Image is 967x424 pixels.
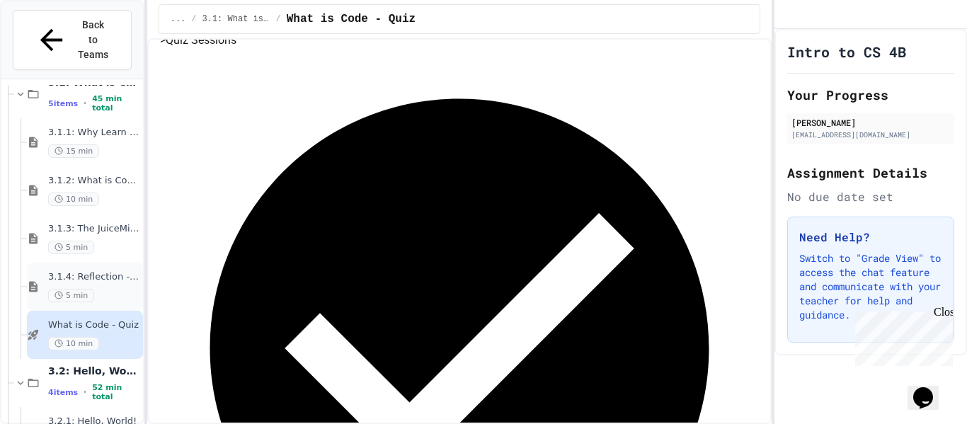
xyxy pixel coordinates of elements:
button: Back to Teams [13,10,132,70]
span: What is Code - Quiz [48,319,140,331]
span: 52 min total [92,383,140,401]
span: 10 min [48,193,99,206]
h2: Your Progress [787,85,954,105]
span: 10 min [48,337,99,350]
h2: Assignment Details [787,163,954,183]
span: 3.1.2: What is Code? [48,175,140,187]
div: [EMAIL_ADDRESS][DOMAIN_NAME] [791,130,950,140]
span: 5 min [48,241,94,254]
span: Back to Teams [76,18,110,62]
h5: > Quiz Sessions [160,32,760,49]
span: 3.1: What is Code? [202,13,270,25]
span: 3.2: Hello, World! [48,365,140,377]
span: / [191,13,196,25]
h3: Need Help? [799,229,942,246]
span: • [84,98,86,109]
span: 5 min [48,289,94,302]
div: [PERSON_NAME] [791,116,950,129]
span: 3.1.4: Reflection - Evolving Technology [48,271,140,283]
span: 5 items [48,99,78,108]
span: What is Code - Quiz [287,11,416,28]
span: 4 items [48,388,78,397]
span: 3.1.1: Why Learn to Program? [48,127,140,139]
div: No due date set [787,188,954,205]
iframe: chat widget [849,306,953,366]
div: Chat with us now!Close [6,6,98,90]
span: 15 min [48,144,99,158]
iframe: chat widget [908,367,953,410]
span: 3.1.3: The JuiceMind IDE [48,223,140,235]
p: Switch to "Grade View" to access the chat feature and communicate with your teacher for help and ... [799,251,942,322]
span: • [84,386,86,398]
span: 45 min total [92,94,140,113]
span: ... [171,13,186,25]
span: / [276,13,281,25]
h1: Intro to CS 4B [787,42,906,62]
